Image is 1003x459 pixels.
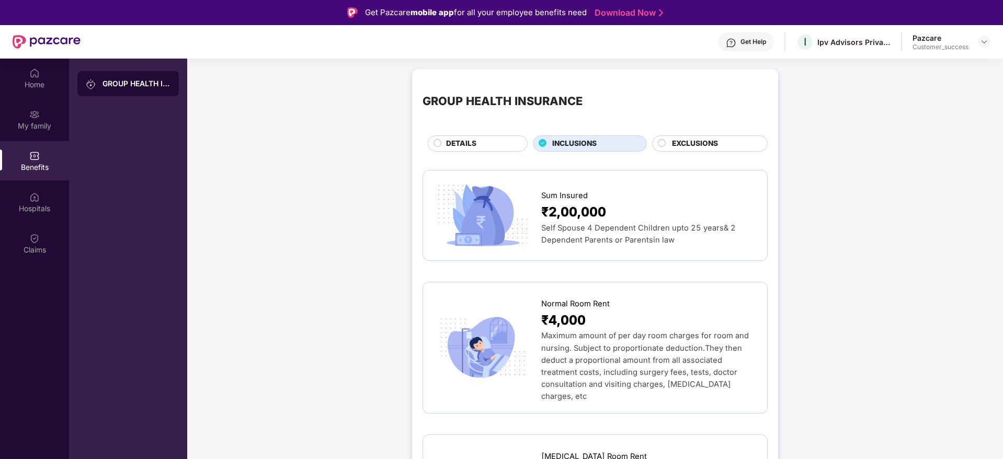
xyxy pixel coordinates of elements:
[102,78,170,89] div: GROUP HEALTH INSURANCE
[726,38,736,48] img: svg+xml;base64,PHN2ZyBpZD0iSGVscC0zMngzMiIgeG1sbnM9Imh0dHA6Ly93d3cudzMub3JnLzIwMDAvc3ZnIiB3aWR0aD...
[595,7,660,18] a: Download Now
[29,192,40,202] img: svg+xml;base64,PHN2ZyBpZD0iSG9zcGl0YWxzIiB4bWxucz0iaHR0cDovL3d3dy53My5vcmcvMjAwMC9zdmciIHdpZHRoPS...
[29,233,40,244] img: svg+xml;base64,PHN2ZyBpZD0iQ2xhaW0iIHhtbG5zPSJodHRwOi8vd3d3LnczLm9yZy8yMDAwL3N2ZyIgd2lkdGg9IjIwIi...
[434,181,532,250] img: icon
[980,38,988,46] img: svg+xml;base64,PHN2ZyBpZD0iRHJvcGRvd24tMzJ4MzIiIHhtbG5zPSJodHRwOi8vd3d3LnczLm9yZy8yMDAwL3N2ZyIgd2...
[913,43,968,51] div: Customer_success
[423,92,583,110] div: GROUP HEALTH INSURANCE
[804,36,806,48] span: I
[29,109,40,120] img: svg+xml;base64,PHN2ZyB3aWR0aD0iMjAiIGhlaWdodD0iMjAiIHZpZXdCb3g9IjAgMCAyMCAyMCIgZmlsbD0ibm9uZSIgeG...
[541,310,586,330] span: ₹4,000
[365,6,587,19] div: Get Pazcare for all your employee benefits need
[13,35,81,49] img: New Pazcare Logo
[817,37,891,47] div: Ipv Advisors Private Limited
[541,190,588,202] span: Sum Insured
[541,223,736,245] span: Self Spouse 4 Dependent Children upto 25 years& 2 Dependent Parents or Parentsin law
[552,138,597,150] span: INCLUSIONS
[347,7,358,18] img: Logo
[541,202,606,222] span: ₹2,00,000
[541,331,749,400] span: Maximum amount of per day room charges for room and nursing. Subject to proportionate deduction.T...
[411,7,454,17] strong: mobile app
[659,7,663,18] img: Stroke
[29,151,40,161] img: svg+xml;base64,PHN2ZyBpZD0iQmVuZWZpdHMiIHhtbG5zPSJodHRwOi8vd3d3LnczLm9yZy8yMDAwL3N2ZyIgd2lkdGg9Ij...
[434,313,532,382] img: icon
[740,38,766,46] div: Get Help
[541,298,610,310] span: Normal Room Rent
[86,79,96,89] img: svg+xml;base64,PHN2ZyB3aWR0aD0iMjAiIGhlaWdodD0iMjAiIHZpZXdCb3g9IjAgMCAyMCAyMCIgZmlsbD0ibm9uZSIgeG...
[672,138,718,150] span: EXCLUSIONS
[29,68,40,78] img: svg+xml;base64,PHN2ZyBpZD0iSG9tZSIgeG1sbnM9Imh0dHA6Ly93d3cudzMub3JnLzIwMDAvc3ZnIiB3aWR0aD0iMjAiIG...
[913,33,968,43] div: Pazcare
[446,138,476,150] span: DETAILS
